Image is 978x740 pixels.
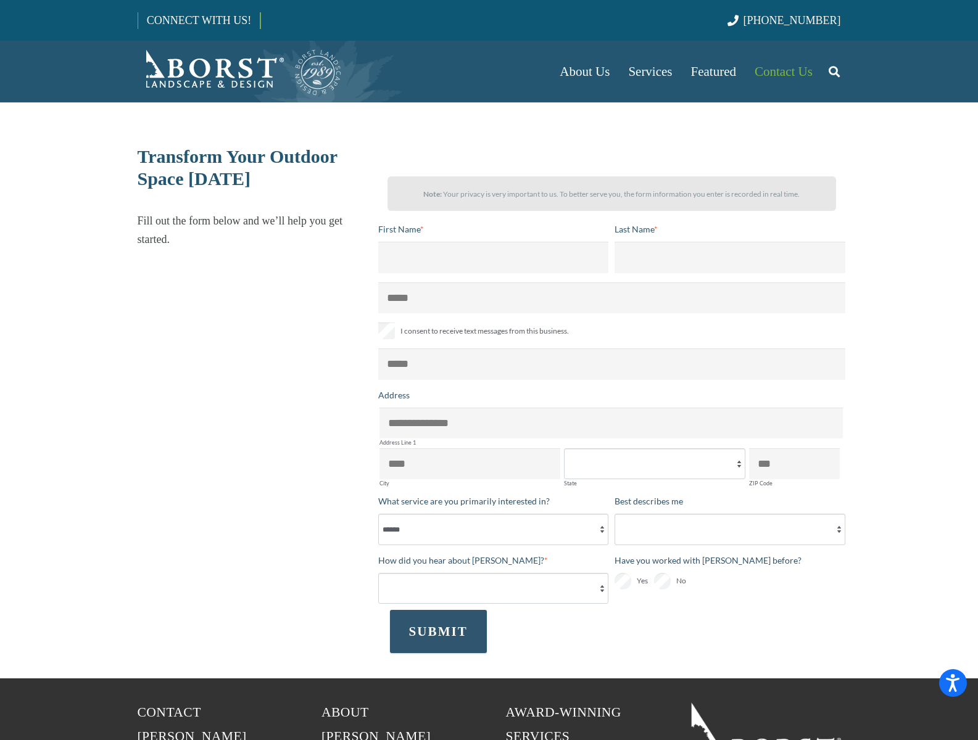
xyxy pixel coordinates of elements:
span: Have you worked with [PERSON_NAME] before? [615,555,802,565]
label: ZIP Code [749,480,840,486]
span: Featured [691,64,736,79]
a: Search [822,56,847,87]
select: How did you hear about [PERSON_NAME]?* [378,573,609,604]
select: Best describes me [615,514,845,545]
input: No [654,573,671,590]
span: I consent to receive text messages from this business. [400,324,569,339]
a: Services [619,41,681,102]
a: About Us [550,41,619,102]
span: Transform Your Outdoor Space [DATE] [138,146,338,189]
select: What service are you primarily interested in? [378,514,609,545]
span: Best describes me [615,496,683,506]
span: How did you hear about [PERSON_NAME]? [378,555,544,565]
span: Address [378,390,410,400]
a: Borst-Logo [138,47,342,96]
p: Fill out the form below and we’ll help you get started. [138,212,368,249]
input: Last Name* [615,242,845,273]
input: Yes [615,573,631,590]
p: Your privacy is very important to us. To better serve you, the form information you enter is reco... [399,185,825,203]
span: Contact Us [755,64,813,79]
span: No [676,573,686,588]
a: Contact Us [745,41,822,102]
span: Yes [637,573,648,588]
input: I consent to receive text messages from this business. [378,323,395,339]
input: First Name* [378,242,609,273]
span: What service are you primarily interested in? [378,496,550,506]
strong: Note: [423,189,442,199]
a: Featured [682,41,745,102]
span: [PHONE_NUMBER] [744,14,841,27]
span: First Name [378,224,420,234]
a: [PHONE_NUMBER] [727,14,840,27]
label: Address Line 1 [379,440,843,445]
label: State [564,480,745,486]
span: About Us [560,64,610,79]
button: SUBMIT [390,610,487,653]
span: Services [628,64,672,79]
span: Last Name [615,224,654,234]
label: City [379,480,561,486]
a: CONNECT WITH US! [138,6,260,35]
